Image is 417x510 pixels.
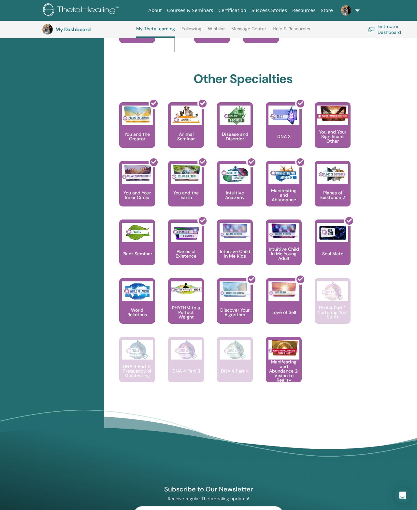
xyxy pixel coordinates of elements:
p: DNA 4 Part 4 [218,369,252,373]
a: Courses & Seminars [165,5,216,17]
img: default.jpg [42,24,53,35]
a: Disease and Disorder Disease and Disorder [217,102,253,161]
img: Manifesting and Abundance 2: Vision to Reality [268,340,299,356]
p: You and the Earth [168,191,204,200]
p: RHYTHM to a Perfect Weight [168,305,204,319]
img: Intuitive Child In Me Young Adult [268,223,299,239]
a: Discover Your Algorithm Discover Your Algorithm [217,278,253,337]
p: Animal Seminar [168,132,204,141]
img: You and Your Inner Circle [122,164,153,182]
h2: Other Specialties [194,72,293,87]
img: logo.png [43,3,121,18]
a: Help & Resources [273,26,310,36]
a: You and Your Inner Circle You and Your Inner Circle [119,161,155,220]
img: You and the Creator [122,106,153,123]
a: Intuitive Anatomy Intuitive Anatomy [217,161,253,220]
img: Intuitive Child In Me Kids [220,223,251,239]
a: Plant Seminar Plant Seminar [119,220,155,278]
a: You and Your Significant Other You and Your Significant Other [315,102,351,161]
a: Intuitive Child In Me Young Adult Intuitive Child In Me Young Adult [266,220,302,278]
a: DNA 4 Part 1: Nurturing Your Spirit DNA 4 Part 1: Nurturing Your Spirit [315,278,351,337]
a: Success Stories [249,5,290,17]
a: Following [181,26,201,36]
img: Planes of Existence 2 [317,164,348,184]
a: About [146,5,164,17]
a: You and the Earth You and the Earth [168,161,204,220]
img: Plant Seminar [122,223,153,242]
img: DNA 4 Part 2: Frequency of Manifesting [122,340,153,360]
p: Disease and Disorder [217,132,253,141]
p: Manifesting and Abundance [266,188,302,202]
p: Planes of Existence [168,249,204,258]
a: Animal Seminar Animal Seminar [168,102,204,161]
p: Discover Your Algorithm [217,308,253,317]
p: Receive regular ThetaHealing updates! [133,496,284,502]
a: Wishlist [208,26,225,36]
img: DNA 4 Part 1: Nurturing Your Spirit [317,281,348,301]
a: Love of Self Love of Self [266,278,302,337]
p: Intuitive Child In Me Young Adult [266,247,302,261]
a: Message Center [231,26,266,36]
p: Intuitive Child In Me Kids [217,249,253,258]
a: My ThetaLearning [136,26,175,38]
p: Manifesting and Abundance 2: Vision to Reality [266,360,302,382]
img: Manifesting and Abundance [268,164,299,184]
img: chalkboard-teacher.svg [367,27,375,32]
p: Love of Self [269,310,299,315]
p: DNA 4 Part 2: Frequency of Manifesting [119,364,155,378]
a: Intuitive Child In Me Kids Intuitive Child In Me Kids [217,220,253,278]
img: default.jpg [341,5,351,16]
div: Open Intercom Messenger [395,488,410,503]
a: DNA 4 Part 4 DNA 4 Part 4 [217,337,253,395]
img: DNA 4 Part 4 [220,340,251,360]
img: Animal Seminar [171,106,202,125]
a: RHYTHM to a Perfect Weight RHYTHM to a Perfect Weight [168,278,204,337]
a: DNA 4 Part 3 DNA 4 Part 3 [168,337,204,395]
img: Love of Self [268,281,299,297]
img: Planes of Existence [171,223,202,242]
a: You and the Creator You and the Creator [119,102,155,161]
p: Intuitive Anatomy [217,191,253,200]
p: DNA 4 Part 1: Nurturing Your Spirit [315,305,351,319]
a: Resources [290,5,318,17]
a: Planes of Existence Planes of Existence [168,220,204,278]
p: Planes of Existence 2 [315,191,351,200]
img: Disease and Disorder [220,106,251,125]
img: RHYTHM to a Perfect Weight [171,281,202,296]
h3: My Dashboard [55,26,121,33]
a: Certification [216,5,249,17]
img: You and the Earth [171,164,202,182]
img: Discover Your Algorithm [220,281,251,297]
img: DNA 3 [268,106,299,125]
a: Manifesting and Abundance Manifesting and Abundance [266,161,302,220]
img: World Relations [122,281,153,301]
p: You and Your Inner Circle [119,191,155,200]
a: Soul Mate Soul Mate [315,220,351,278]
p: You and the Creator [119,132,155,141]
p: DNA 4 Part 3 [170,369,203,373]
p: You and Your Significant Other [315,130,351,143]
a: Store [318,5,336,17]
a: Manifesting and Abundance 2: Vision to Reality Manifesting and Abundance 2: Vision to Reality [266,337,302,395]
a: DNA 3 DNA 3 [266,102,302,161]
img: DNA 4 Part 3 [171,340,202,360]
h4: Subscribe to Our Newsletter [133,485,284,493]
a: World Relations World Relations [119,278,155,337]
img: Intuitive Anatomy [220,164,251,184]
a: DNA 4 Part 2: Frequency of Manifesting DNA 4 Part 2: Frequency of Manifesting [119,337,155,395]
p: World Relations [119,308,155,317]
img: Soul Mate [317,223,348,242]
img: You and Your Significant Other [317,106,348,121]
a: Planes of Existence 2 Planes of Existence 2 [315,161,351,220]
p: Plant Seminar [120,251,155,256]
